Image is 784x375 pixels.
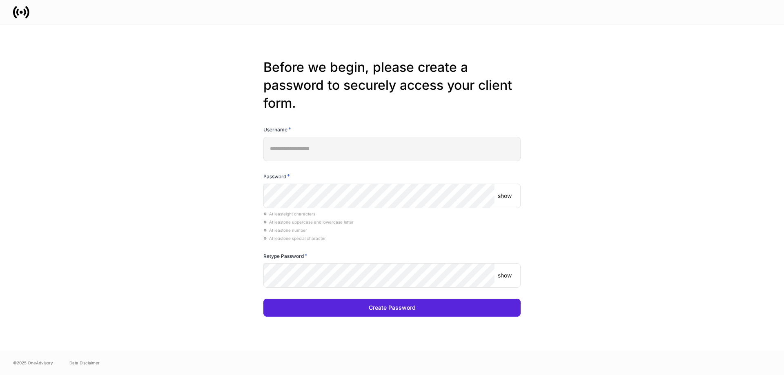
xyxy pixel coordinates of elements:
button: Create Password [263,299,521,317]
p: show [498,271,512,280]
div: Create Password [369,305,416,311]
h6: Password [263,172,290,180]
h2: Before we begin, please create a password to securely access your client form. [263,58,521,112]
h6: Username [263,125,291,133]
p: show [498,192,512,200]
span: At least eight characters [263,211,315,216]
h6: Retype Password [263,252,307,260]
span: At least one special character [263,236,326,241]
span: At least one uppercase and lowercase letter [263,220,354,224]
a: Data Disclaimer [69,359,100,366]
span: © 2025 OneAdvisory [13,359,53,366]
span: At least one number [263,228,307,233]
